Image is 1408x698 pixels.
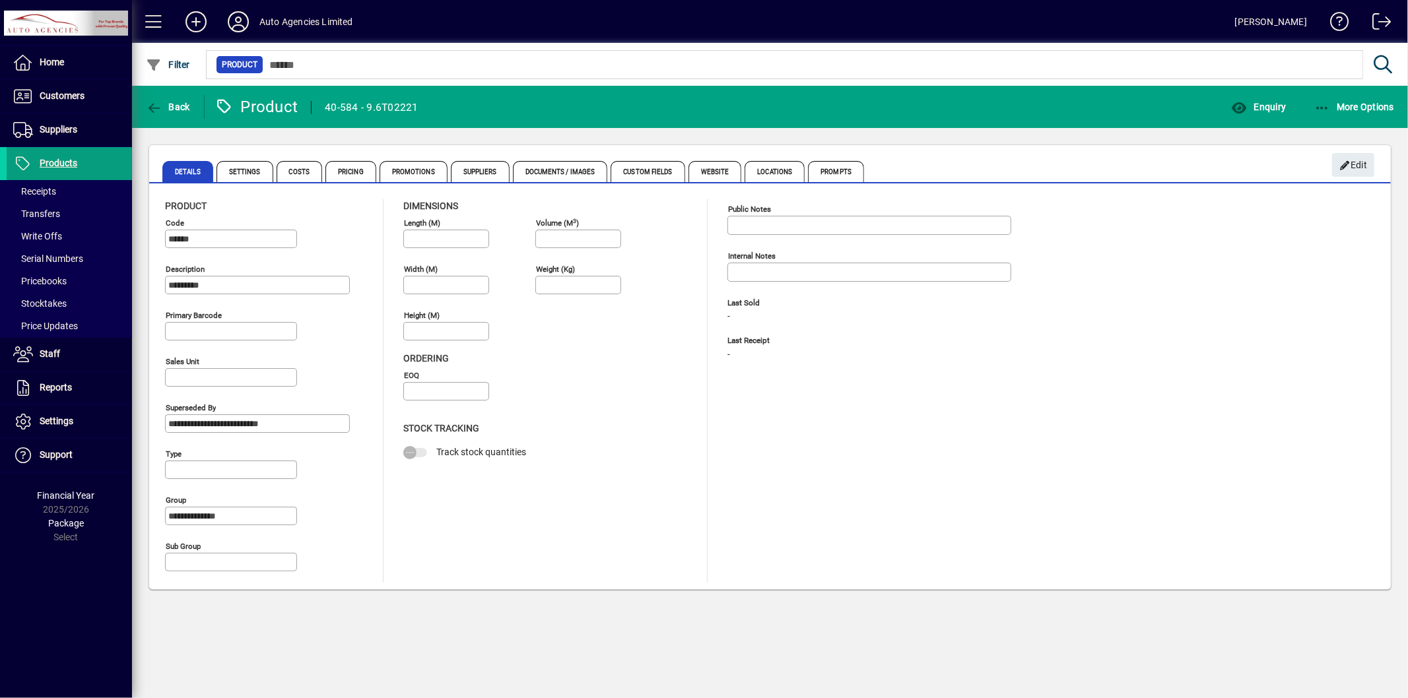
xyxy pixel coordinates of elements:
[611,161,685,182] span: Custom Fields
[7,315,132,337] a: Price Updates
[143,95,193,119] button: Back
[727,299,925,307] span: Last Sold
[40,90,84,101] span: Customers
[7,80,132,113] a: Customers
[40,57,64,67] span: Home
[451,161,510,182] span: Suppliers
[40,382,72,393] span: Reports
[808,161,864,182] span: Prompts
[1231,102,1286,112] span: Enquiry
[1362,3,1391,46] a: Logout
[536,265,575,274] mat-label: Weight (Kg)
[7,338,132,371] a: Staff
[175,10,217,34] button: Add
[7,180,132,203] a: Receipts
[40,124,77,135] span: Suppliers
[1339,154,1368,176] span: Edit
[403,201,458,211] span: Dimensions
[7,247,132,270] a: Serial Numbers
[132,95,205,119] app-page-header-button: Back
[1228,95,1289,119] button: Enquiry
[403,423,479,433] span: Stock Tracking
[277,161,323,182] span: Costs
[688,161,742,182] span: Website
[217,161,273,182] span: Settings
[166,449,182,459] mat-label: Type
[166,542,201,551] mat-label: Sub group
[13,253,83,264] span: Serial Numbers
[1235,11,1307,32] div: [PERSON_NAME]
[325,97,419,118] div: 40-584 - 9.6T02221
[38,490,95,501] span: Financial Year
[7,46,132,79] a: Home
[728,205,771,214] mat-label: Public Notes
[404,218,440,228] mat-label: Length (m)
[259,11,353,32] div: Auto Agencies Limited
[13,276,67,286] span: Pricebooks
[13,321,78,331] span: Price Updates
[166,218,184,228] mat-label: Code
[7,439,132,472] a: Support
[13,298,67,309] span: Stocktakes
[13,231,62,241] span: Write Offs
[728,251,776,261] mat-label: Internal Notes
[166,357,199,366] mat-label: Sales unit
[7,203,132,225] a: Transfers
[1314,102,1395,112] span: More Options
[727,350,730,360] span: -
[7,113,132,146] a: Suppliers
[215,96,298,117] div: Product
[573,217,576,224] sup: 3
[13,208,60,219] span: Transfers
[146,102,190,112] span: Back
[404,371,419,380] mat-label: EOQ
[166,495,186,505] mat-label: Group
[166,311,222,320] mat-label: Primary barcode
[48,518,84,528] span: Package
[1332,153,1374,177] button: Edit
[404,311,440,320] mat-label: Height (m)
[40,416,73,426] span: Settings
[162,161,213,182] span: Details
[727,336,925,345] span: Last Receipt
[727,311,730,322] span: -
[146,59,190,70] span: Filter
[380,161,448,182] span: Promotions
[40,348,60,359] span: Staff
[40,449,73,460] span: Support
[513,161,608,182] span: Documents / Images
[7,270,132,292] a: Pricebooks
[166,403,216,412] mat-label: Superseded by
[7,225,132,247] a: Write Offs
[403,353,449,364] span: Ordering
[436,447,526,457] span: Track stock quantities
[7,292,132,315] a: Stocktakes
[1311,95,1398,119] button: More Options
[222,58,257,71] span: Product
[166,265,205,274] mat-label: Description
[143,53,193,77] button: Filter
[1320,3,1349,46] a: Knowledge Base
[745,161,805,182] span: Locations
[404,265,438,274] mat-label: Width (m)
[40,158,77,168] span: Products
[325,161,376,182] span: Pricing
[7,371,132,404] a: Reports
[536,218,579,228] mat-label: Volume (m )
[13,186,56,197] span: Receipts
[7,405,132,438] a: Settings
[165,201,207,211] span: Product
[217,10,259,34] button: Profile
